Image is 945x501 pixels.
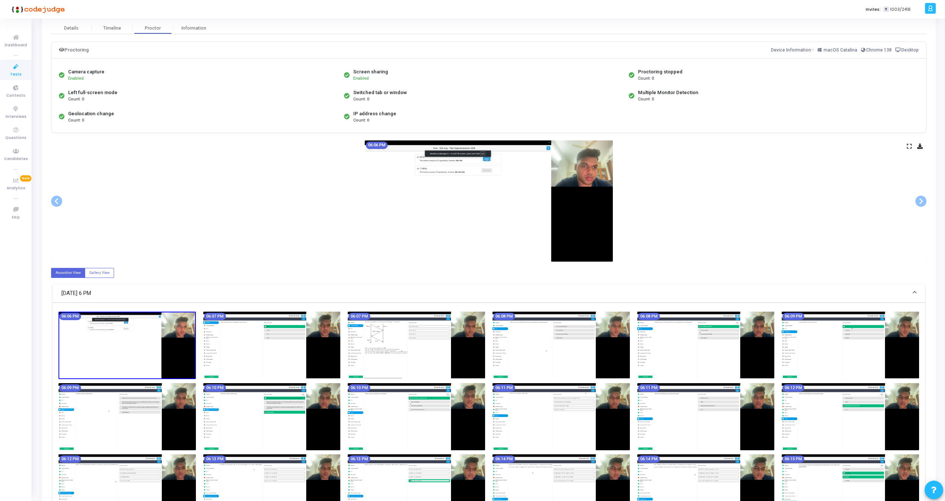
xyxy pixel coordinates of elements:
[203,312,341,379] img: screenshot-1755002248543.jpeg
[637,383,775,450] img: screenshot-1755002518562.jpeg
[348,383,485,450] img: screenshot-1755002458570.jpeg
[348,312,485,379] img: screenshot-1755002278544.jpeg
[771,46,919,54] div: Device Information:-
[6,114,26,120] span: Interviews
[782,313,804,320] mat-chip: 06:09 PM
[7,185,25,192] span: Analytics
[353,117,369,124] span: Count: 0
[782,383,919,450] img: screenshot-1755002548562.jpeg
[203,383,341,450] img: screenshot-1755002428570.jpeg
[638,89,698,96] div: Multiple Monitor Detection
[637,312,775,379] img: screenshot-1755002338564.jpeg
[638,96,654,103] span: Count: 0
[68,89,117,96] div: Left full-screen mode
[884,7,888,12] span: T
[59,383,196,450] img: screenshot-1755002398529.jpeg
[348,455,370,463] mat-chip: 06:13 PM
[68,76,84,81] span: Enabled
[492,383,630,450] img: screenshot-1755002488570.jpeg
[782,455,804,463] mat-chip: 06:15 PM
[353,76,369,81] span: Enabled
[366,142,388,149] mat-chip: 06:06 PM
[782,384,804,392] mat-chip: 06:12 PM
[353,96,369,103] span: Count: 0
[5,135,26,141] span: Questions
[782,312,919,379] img: screenshot-1755002368563.jpeg
[365,140,613,262] img: screenshot-1755002218323.jpeg
[353,110,396,117] div: IP address change
[133,26,173,31] div: Proctor
[61,289,907,298] mat-panel-title: [DATE] 6 PM
[493,384,515,392] mat-chip: 06:11 PM
[890,6,911,13] span: 1003/2418
[866,6,881,13] label: Invites:
[103,26,121,31] div: Timeline
[638,76,654,82] span: Count: 0
[493,313,515,320] mat-chip: 06:08 PM
[866,47,892,53] span: Chrome 138
[51,268,85,278] label: Accordion View
[68,96,84,103] span: Count: 0
[10,72,21,78] span: Tests
[85,268,114,278] label: Gallery View
[68,68,104,76] div: Camera capture
[4,156,28,162] span: Candidates
[204,455,226,463] mat-chip: 06:13 PM
[59,313,81,320] mat-chip: 06:06 PM
[901,47,919,53] span: Desktop
[204,384,226,392] mat-chip: 06:10 PM
[353,68,388,76] div: Screen sharing
[348,384,370,392] mat-chip: 06:10 PM
[59,46,89,54] div: Proctoring
[53,284,925,303] mat-expansion-panel-header: [DATE] 6 PM
[20,175,31,182] span: New
[59,455,81,463] mat-chip: 06:12 PM
[824,47,857,53] span: macOS Catalina
[64,26,79,31] div: Details
[638,313,660,320] mat-chip: 06:08 PM
[6,93,25,99] span: Contests
[353,89,407,96] div: Switched tab or window
[5,42,27,49] span: Dashboard
[492,312,630,379] img: screenshot-1755002308534.jpeg
[173,26,214,31] div: Information
[638,384,660,392] mat-chip: 06:11 PM
[59,384,81,392] mat-chip: 06:09 PM
[9,2,65,17] img: logo
[68,117,84,124] span: Count: 0
[204,313,226,320] mat-chip: 06:07 PM
[12,215,20,221] span: FAQ
[348,313,370,320] mat-chip: 06:07 PM
[59,312,196,379] img: screenshot-1755002218323.jpeg
[638,455,660,463] mat-chip: 06:14 PM
[68,110,114,117] div: Geolocation change
[493,455,515,463] mat-chip: 06:14 PM
[638,68,682,76] div: Proctoring stopped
